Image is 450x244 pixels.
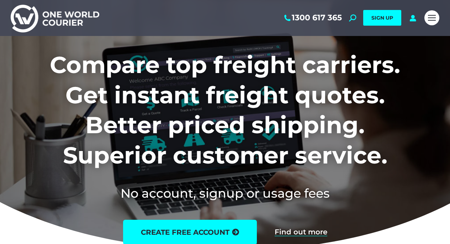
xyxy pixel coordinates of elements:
a: Find out more [275,228,327,236]
a: 1300 617 365 [283,13,342,22]
a: SIGN UP [363,10,401,26]
img: One World Courier [11,4,99,32]
h2: No account, signup or usage fees [11,185,439,202]
span: SIGN UP [371,15,393,21]
a: Mobile menu icon [424,10,439,25]
h1: Compare top freight carriers. Get instant freight quotes. Better priced shipping. Superior custom... [11,50,439,170]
